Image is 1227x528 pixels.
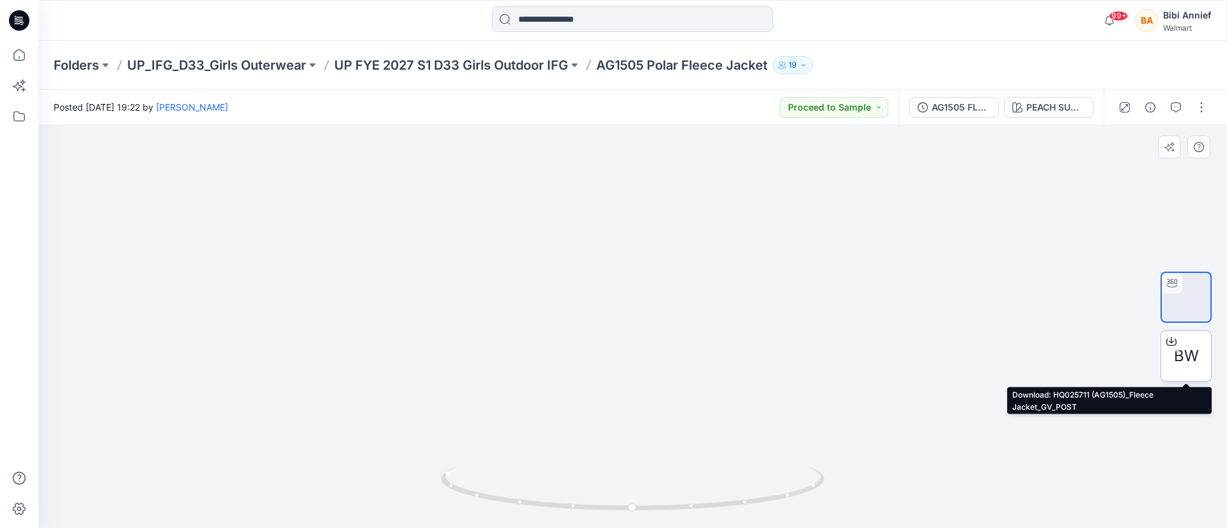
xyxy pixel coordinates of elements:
span: 99+ [1109,11,1128,21]
button: AG1505 FLEECE JACKET TURNTABLE [909,97,999,118]
div: BA [1135,9,1158,32]
a: UP FYE 2027 S1 D33 Girls Outdoor IFG [334,56,568,74]
a: [PERSON_NAME] [156,102,228,113]
a: UP_IFG_D33_Girls Outerwear [127,56,306,74]
button: 19 [773,56,813,74]
div: Bibi Annief [1163,8,1211,23]
span: BW [1174,345,1199,368]
a: Folders [54,56,99,74]
div: Walmart [1163,23,1211,33]
button: PEACH SUNSET [1004,97,1093,118]
button: Details [1140,97,1161,118]
div: PEACH SUNSET [1026,100,1085,114]
span: Posted [DATE] 19:22 by [54,100,228,114]
p: 19 [789,58,797,72]
p: AG1505 Polar Fleece Jacket [596,56,768,74]
div: AG1505 FLEECE JACKET TURNTABLE [932,100,991,114]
